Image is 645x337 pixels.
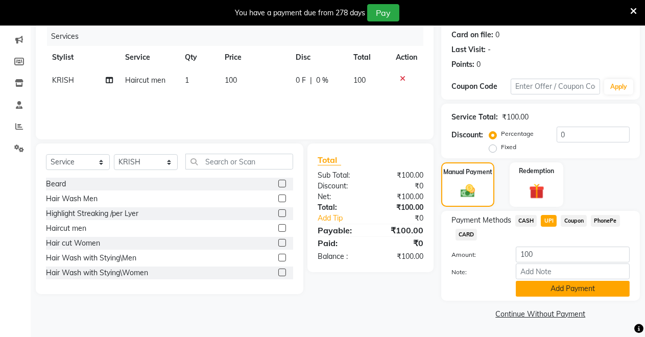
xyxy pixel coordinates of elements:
div: Coupon Code [451,81,511,92]
div: Hair cut Women [46,238,100,249]
span: 100 [225,76,237,85]
div: ₹0 [370,237,431,249]
div: Hair Wash Men [46,194,98,204]
div: Total: [310,202,370,213]
div: Beard [46,179,66,189]
span: 100 [354,76,366,85]
div: ₹100.00 [370,170,431,181]
th: Qty [179,46,219,69]
span: Total [318,155,341,165]
div: Paid: [310,237,370,249]
button: Apply [604,79,633,94]
th: Service [119,46,179,69]
div: ₹100.00 [370,202,431,213]
div: Discount: [451,130,483,140]
th: Action [390,46,423,69]
th: Total [348,46,390,69]
label: Note: [444,268,508,277]
div: ₹100.00 [370,224,431,236]
a: Continue Without Payment [443,309,638,320]
label: Fixed [501,142,516,152]
th: Disc [290,46,347,69]
label: Redemption [519,166,554,176]
button: Pay [367,4,399,21]
div: Hair Wash with Stying\Men [46,253,136,263]
a: Add Tip [310,213,380,224]
div: Service Total: [451,112,498,123]
span: CARD [456,229,477,240]
th: Stylist [46,46,119,69]
span: 1 [185,76,189,85]
div: ₹100.00 [370,251,431,262]
span: | [310,75,312,86]
div: Points: [451,59,474,70]
div: Sub Total: [310,170,370,181]
span: 0 % [316,75,328,86]
div: You have a payment due from 278 days [235,8,365,18]
div: ₹0 [380,213,431,224]
div: Last Visit: [451,44,486,55]
span: Coupon [561,215,587,227]
div: 0 [476,59,481,70]
span: KRISH [52,76,74,85]
label: Manual Payment [443,167,492,177]
div: Services [47,27,431,46]
input: Search or Scan [185,154,293,170]
input: Enter Offer / Coupon Code [511,79,600,94]
span: UPI [541,215,557,227]
input: Amount [516,247,630,262]
img: _gift.svg [524,182,550,201]
button: Add Payment [516,281,630,297]
div: Hair Wash with Stying\Women [46,268,148,278]
div: ₹0 [370,181,431,191]
div: 0 [495,30,499,40]
div: Net: [310,191,370,202]
div: Payable: [310,224,370,236]
span: 0 F [296,75,306,86]
span: PhonePe [591,215,620,227]
div: Card on file: [451,30,493,40]
div: ₹100.00 [502,112,529,123]
label: Percentage [501,129,534,138]
div: Discount: [310,181,370,191]
div: Haircut men [46,223,86,234]
span: Payment Methods [451,215,511,226]
span: Haircut men [125,76,165,85]
div: ₹100.00 [370,191,431,202]
img: _cash.svg [456,183,480,199]
th: Price [219,46,290,69]
input: Add Note [516,263,630,279]
div: Balance : [310,251,370,262]
div: - [488,44,491,55]
label: Amount: [444,250,508,259]
span: CASH [515,215,537,227]
div: Highlight Streaking /per Lyer [46,208,138,219]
